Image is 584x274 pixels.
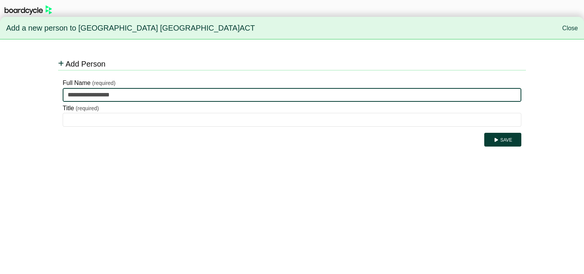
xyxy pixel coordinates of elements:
label: Full Name [63,78,91,88]
span: Add Person [65,60,105,68]
img: BoardcycleBlackGreen-aaafeed430059cb809a45853b8cf6d952af9d84e6e89e1f1685b34bfd5cb7d64.svg [5,5,52,15]
a: Close [562,25,578,31]
span: Add a new person to [GEOGRAPHIC_DATA] [GEOGRAPHIC_DATA]ACT [6,20,255,36]
small: (required) [92,80,115,86]
small: (required) [76,105,99,111]
label: Title [63,103,74,113]
button: Save [484,133,521,147]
